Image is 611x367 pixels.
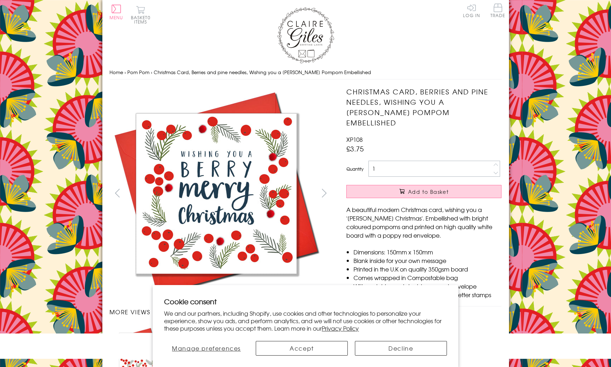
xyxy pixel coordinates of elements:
p: A beautiful modern Christmas card, wishing you a '[PERSON_NAME] Christmas'. Embellished with brig... [346,205,501,239]
span: Add to Basket [408,188,449,195]
button: Manage preferences [164,341,249,356]
span: Trade [490,4,505,17]
button: Accept [256,341,348,356]
span: › [124,69,126,76]
img: Claire Giles Greetings Cards [277,7,334,63]
a: Privacy Policy [322,324,359,332]
li: With matching sustainable sourced envelope [353,282,501,290]
span: Manage preferences [172,344,241,352]
h3: More views [110,307,332,316]
p: We and our partners, including Shopify, use cookies and other technologies to personalize your ex... [164,310,447,332]
a: Home [110,69,123,76]
button: prev [110,185,126,201]
a: Log In [463,4,480,17]
button: Decline [355,341,447,356]
button: Basket0 items [131,6,151,24]
h1: Christmas Card, Berries and pine needles, Wishing you a [PERSON_NAME] Pompom Embellished [346,87,501,128]
li: Comes wrapped in Compostable bag [353,273,501,282]
button: Menu [110,5,123,20]
span: 0 items [134,14,151,25]
label: Quantity [346,166,363,172]
span: Christmas Card, Berries and pine needles, Wishing you a [PERSON_NAME] Pompom Embellished [154,69,371,76]
span: £3.75 [346,144,364,154]
a: Pom Pom [127,69,149,76]
li: Dimensions: 150mm x 150mm [353,248,501,256]
h2: Cookie consent [164,296,447,306]
span: › [151,69,152,76]
span: Menu [110,14,123,21]
li: Printed in the U.K on quality 350gsm board [353,265,501,273]
nav: breadcrumbs [110,65,502,80]
button: next [316,185,332,201]
a: Trade [490,4,505,19]
img: Christmas Card, Berries and pine needles, Wishing you a berry Pompom Embellished [110,87,324,300]
button: Add to Basket [346,185,501,198]
span: XP108 [346,135,363,144]
li: Blank inside for your own message [353,256,501,265]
